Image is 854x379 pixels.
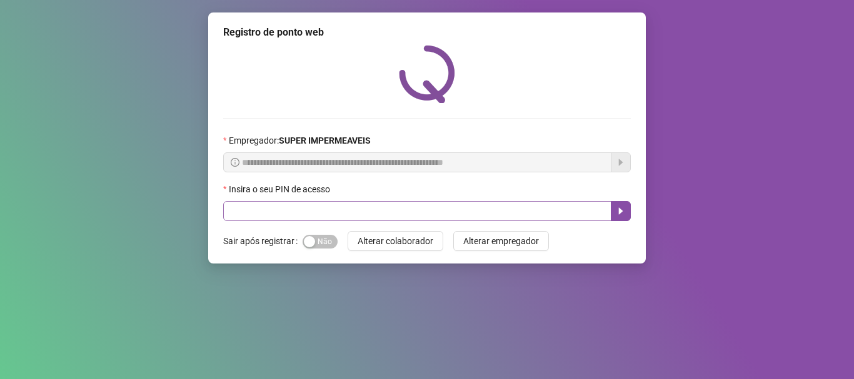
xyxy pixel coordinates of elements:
[279,135,371,145] strong: SUPER IMPERMEAVEIS
[453,231,549,251] button: Alterar empregador
[223,231,303,251] label: Sair após registrar
[223,182,338,196] label: Insira o seu PIN de acesso
[358,234,433,248] span: Alterar colaborador
[463,234,539,248] span: Alterar empregador
[231,158,239,167] span: info-circle
[348,231,443,251] button: Alterar colaborador
[399,45,455,103] img: QRPoint
[223,25,631,40] div: Registro de ponto web
[616,206,626,216] span: caret-right
[229,134,371,147] span: Empregador :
